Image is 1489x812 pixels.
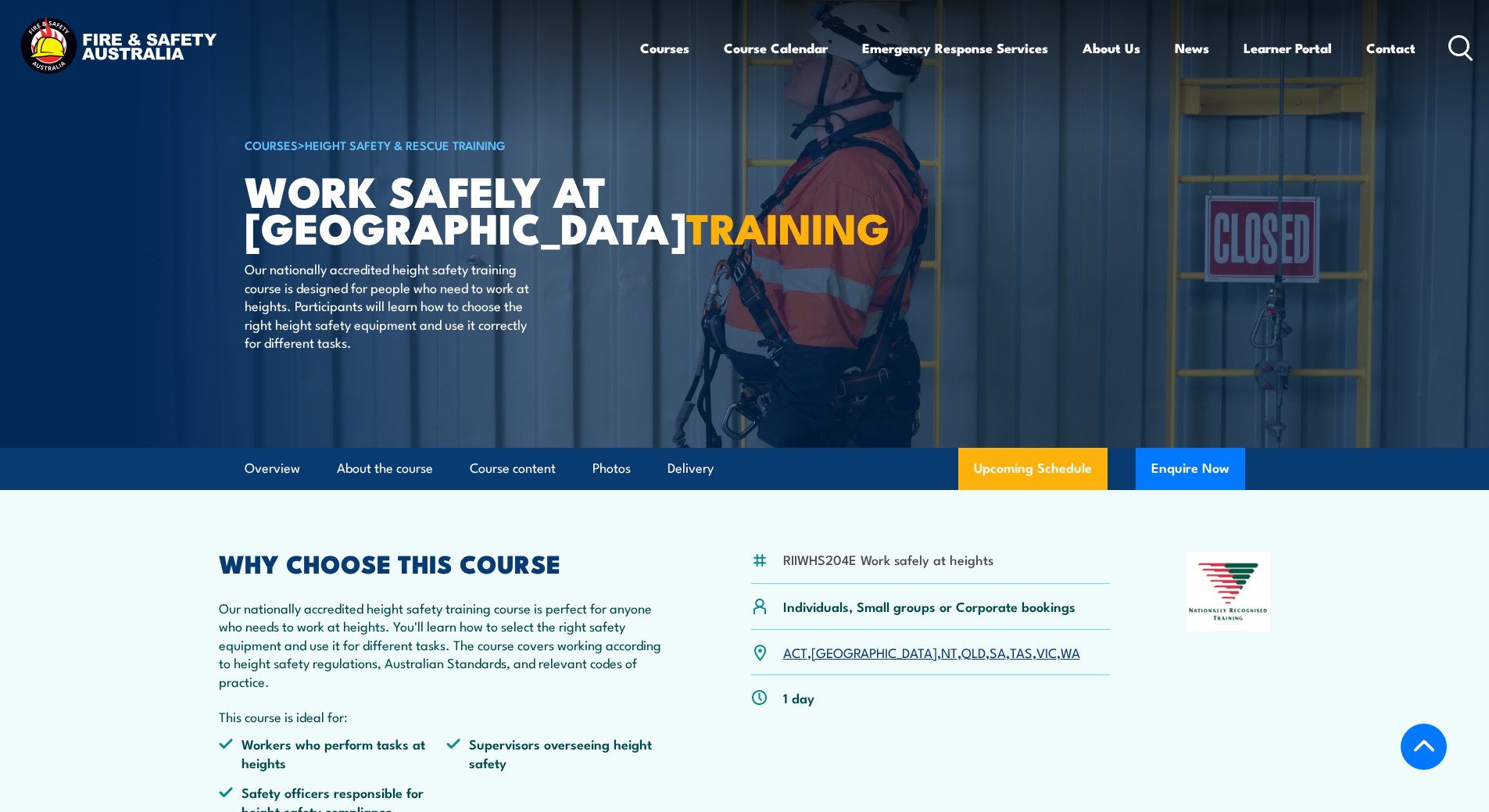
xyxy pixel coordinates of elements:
[1187,552,1271,631] img: Nationally Recognised Training logo.
[783,689,814,706] p: 1 day
[245,259,530,351] p: Our nationally accredited height safety training course is designed for people who need to work a...
[724,27,828,69] a: Course Calendar
[219,735,447,771] li: Workers who perform tasks at heights
[245,135,631,154] h6: >
[783,643,1080,661] p: , , , , , , ,
[219,599,675,690] p: Our nationally accredited height safety training course is perfect for anyone who needs to work a...
[1036,642,1057,661] a: VIC
[1136,448,1245,490] button: Enquire Now
[219,552,675,574] h2: WHY CHOOSE THIS COURSE
[305,136,506,153] a: Height Safety & Rescue Training
[1061,642,1080,661] a: WA
[941,642,957,661] a: NT
[668,448,714,489] a: Delivery
[245,172,631,245] h1: Work Safely at [GEOGRAPHIC_DATA]
[783,550,993,568] li: RIIWHS204E Work safely at heights
[811,642,937,661] a: [GEOGRAPHIC_DATA]
[783,642,807,661] a: ACT
[990,642,1006,661] a: SA
[686,194,889,259] strong: TRAINING
[337,448,433,489] a: About the course
[446,735,675,771] li: Supervisors overseeing height safety
[245,448,300,489] a: Overview
[1175,27,1209,69] a: News
[1244,27,1332,69] a: Learner Portal
[1366,27,1416,69] a: Contact
[783,597,1076,615] p: Individuals, Small groups or Corporate bookings
[1010,642,1033,661] a: TAS
[219,707,675,725] p: This course is ideal for:
[640,27,689,69] a: Courses
[1083,27,1140,69] a: About Us
[592,448,631,489] a: Photos
[961,642,986,661] a: QLD
[958,448,1108,490] a: Upcoming Schedule
[862,27,1048,69] a: Emergency Response Services
[470,448,556,489] a: Course content
[245,136,298,153] a: COURSES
